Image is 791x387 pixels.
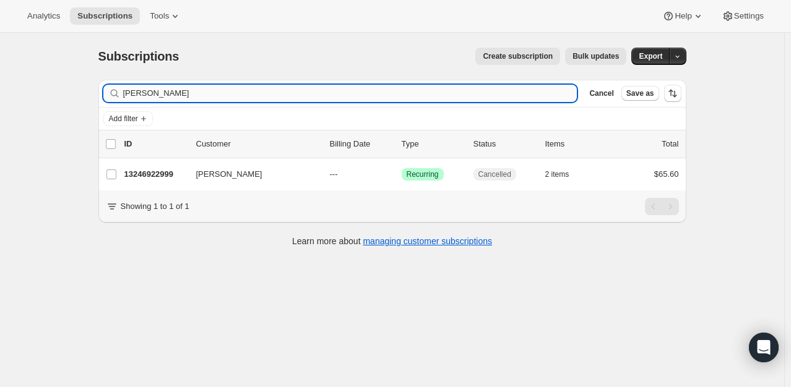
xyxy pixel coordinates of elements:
[589,88,613,98] span: Cancel
[475,48,560,65] button: Create subscription
[123,85,577,102] input: Filter subscribers
[631,48,670,65] button: Export
[150,11,169,21] span: Tools
[664,85,681,102] button: Sort the results
[654,169,679,179] span: $65.60
[109,114,138,124] span: Add filter
[545,138,607,150] div: Items
[545,169,569,179] span: 2 items
[655,7,711,25] button: Help
[675,11,691,21] span: Help
[483,51,553,61] span: Create subscription
[584,86,618,101] button: Cancel
[545,166,583,183] button: 2 items
[621,86,659,101] button: Save as
[749,333,779,362] div: Open Intercom Messenger
[662,138,678,150] p: Total
[196,138,320,150] p: Customer
[124,166,679,183] div: 13246922999[PERSON_NAME]---SuccessRecurringCancelled2 items$65.60
[98,49,179,63] span: Subscriptions
[645,198,679,215] nav: Pagination
[20,7,67,25] button: Analytics
[292,235,492,247] p: Learn more about
[196,168,262,181] span: [PERSON_NAME]
[124,168,186,181] p: 13246922999
[27,11,60,21] span: Analytics
[626,88,654,98] span: Save as
[103,111,153,126] button: Add filter
[77,11,132,21] span: Subscriptions
[734,11,764,21] span: Settings
[402,138,464,150] div: Type
[478,169,511,179] span: Cancelled
[639,51,662,61] span: Export
[565,48,626,65] button: Bulk updates
[330,138,392,150] p: Billing Date
[363,236,492,246] a: managing customer subscriptions
[473,138,535,150] p: Status
[124,138,186,150] p: ID
[70,7,140,25] button: Subscriptions
[330,169,338,179] span: ---
[142,7,189,25] button: Tools
[573,51,619,61] span: Bulk updates
[124,138,679,150] div: IDCustomerBilling DateTypeStatusItemsTotal
[714,7,771,25] button: Settings
[189,164,313,184] button: [PERSON_NAME]
[407,169,439,179] span: Recurring
[121,200,189,213] p: Showing 1 to 1 of 1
